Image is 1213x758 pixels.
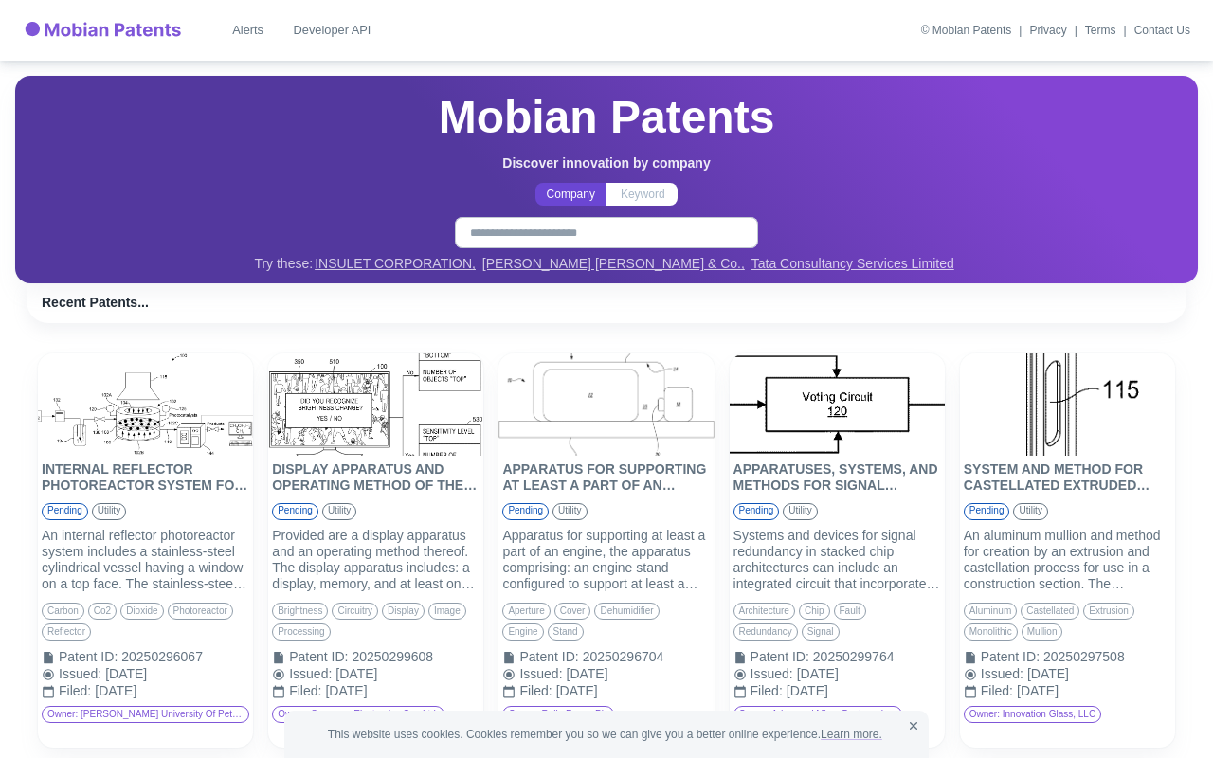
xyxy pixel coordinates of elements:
div: utility [92,503,126,520]
a: Learn more. [821,728,882,741]
span: utility [784,505,816,517]
span: utility [323,505,355,517]
div: pending [42,503,88,520]
a: [PERSON_NAME] [PERSON_NAME] & Co. [482,256,745,272]
div: Patent ID : [289,649,348,666]
img: APPARATUS FOR SUPPORTING AT LEAST A PART OF AN ENGINE [498,353,714,456]
div: pending [502,503,549,520]
span: pending [734,505,779,517]
div: Issued : [289,666,332,683]
div: display [382,603,425,620]
a: DISPLAY APPARATUS AND OPERATING METHOD OF THE SAMEDISPLAY APPARATUS AND OPERATING METHOD OF THE S... [268,353,483,706]
span: co2 [89,605,116,618]
div: monolithic [964,623,1018,641]
a: Terms [1085,25,1116,36]
img: INTERNAL REFLECTOR PHOTOREACTOR SYSTEM FOR CARBON DIOXIDE (CO2) CONVERSION [38,353,253,456]
div: 20250299764 [813,649,941,665]
span: signal [803,626,839,639]
div: Issued : [981,666,1023,683]
div: [DATE] [335,666,480,682]
div: engine [502,623,543,641]
span: display [383,605,424,618]
span: engine [503,626,542,639]
a: APPARATUSES, SYSTEMS, AND METHODS FOR SIGNAL REDUNDANCY IN STACKED-CHIP ARCHITECTURESAPPARATUSES,... [730,353,945,706]
div: architecture [733,603,795,620]
div: Provided are a display apparatus and an operating method thereof. The display apparatus includes:... [272,528,480,592]
div: Owner: [PERSON_NAME] University of Petroleum and Minerals [42,706,249,723]
div: co2 [88,603,117,620]
span: cover [555,605,590,618]
div: dioxide [120,603,163,620]
div: utility [552,503,587,520]
div: | [1075,22,1077,39]
span: circuitry [333,605,377,618]
div: reflector [42,623,91,641]
div: Patent ID : [519,649,578,666]
div: pending [733,503,780,520]
p: SYSTEM AND METHOD FOR CASTELLATED EXTRUDED MULLION [964,461,1171,496]
div: redundancy [733,623,798,641]
div: pending [964,503,1010,520]
span: Try these: [254,256,313,272]
div: pending [272,503,318,520]
span: Owner: Innovation Glass, LLC [965,709,1100,721]
span: utility [1014,505,1046,517]
div: Filed : [289,683,321,700]
h2: Mobian Patents [439,87,775,148]
p: INTERNAL REFLECTOR PHOTOREACTOR SYSTEM FOR CARBON DIOXIDE (CO2) CONVERSION [42,461,249,496]
span: aluminum [965,605,1016,618]
div: 20250296704 [583,649,711,665]
div: An internal reflector photoreactor system includes a stainless-steel cylindrical vessel having a ... [42,528,249,592]
div: extrusion [1083,603,1134,620]
span: Owner: Rolls-Royce plc [503,709,613,721]
p: APPARATUS FOR SUPPORTING AT LEAST A PART OF AN ENGINE [502,461,710,496]
a: Developer API [286,13,379,47]
span: pending [965,505,1009,517]
div: [DATE] [797,666,941,682]
div: [DATE] [1017,683,1171,699]
span: Owner: [PERSON_NAME] University of Petroleum and Minerals [43,709,248,721]
div: utility [783,503,817,520]
div: [DATE] [787,683,941,699]
div: [DATE] [95,683,249,699]
div: [DATE] [556,683,711,699]
span: reflector [43,626,90,639]
div: aluminum [964,603,1017,620]
div: castellated [1021,603,1079,620]
div: 20250299608 [352,649,480,665]
span: This website uses cookies. Cookies remember you so we can give you a better online experience. [328,726,885,743]
div: Filed : [519,683,552,700]
a: Privacy [1029,25,1066,36]
span: architecture [734,605,794,618]
div: Apparatus for supporting at least a part of an engine, the apparatus comprising: an engine stand ... [502,528,710,592]
div: Filed : [751,683,783,700]
span: dioxide [121,605,162,618]
p: APPARATUSES, SYSTEMS, AND METHODS FOR SIGNAL REDUNDANCY IN STACKED-CHIP ARCHITECTURES [733,461,941,496]
div: aperture [502,603,550,620]
span: photoreactor [169,605,232,618]
div: INTERNAL REFLECTOR PHOTOREACTOR SYSTEM FOR CARBON DIOXIDE (CO2) CONVERSIONINTERNAL REFLECTOR PHOT... [38,353,253,748]
span: pending [43,505,87,517]
span: fault [835,605,865,618]
span: carbon [43,605,83,618]
div: APPARATUS FOR SUPPORTING AT LEAST A PART OF AN ENGINEAPPARATUS FOR SUPPORTING AT LEAST A PART OF ... [498,353,714,748]
div: chip [799,603,830,620]
div: photoreactor [168,603,233,620]
span: monolithic [965,626,1017,639]
div: text alignment [535,183,678,206]
span: pending [273,505,317,517]
img: DISPLAY APPARATUS AND OPERATING METHOD OF THE SAME [268,353,483,456]
div: [DATE] [325,683,480,699]
div: Patent ID : [751,649,809,666]
a: APPARATUS FOR SUPPORTING AT LEAST A PART OF AN ENGINEAPPARATUS FOR SUPPORTING AT LEAST A PART OF ... [498,353,714,706]
a: Tata Consultancy Services Limited [751,256,954,272]
div: utility [322,503,356,520]
span: brightness [273,605,327,618]
span: processing [273,626,329,639]
span: utility [93,505,125,517]
img: APPARATUSES, SYSTEMS, AND METHODS FOR SIGNAL REDUNDANCY IN STACKED-CHIP ARCHITECTURES [730,353,945,456]
div: Issued : [519,666,562,683]
a: INSULET CORPORATION [315,256,476,272]
div: Issued : [751,666,793,683]
span: utility [553,505,586,517]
